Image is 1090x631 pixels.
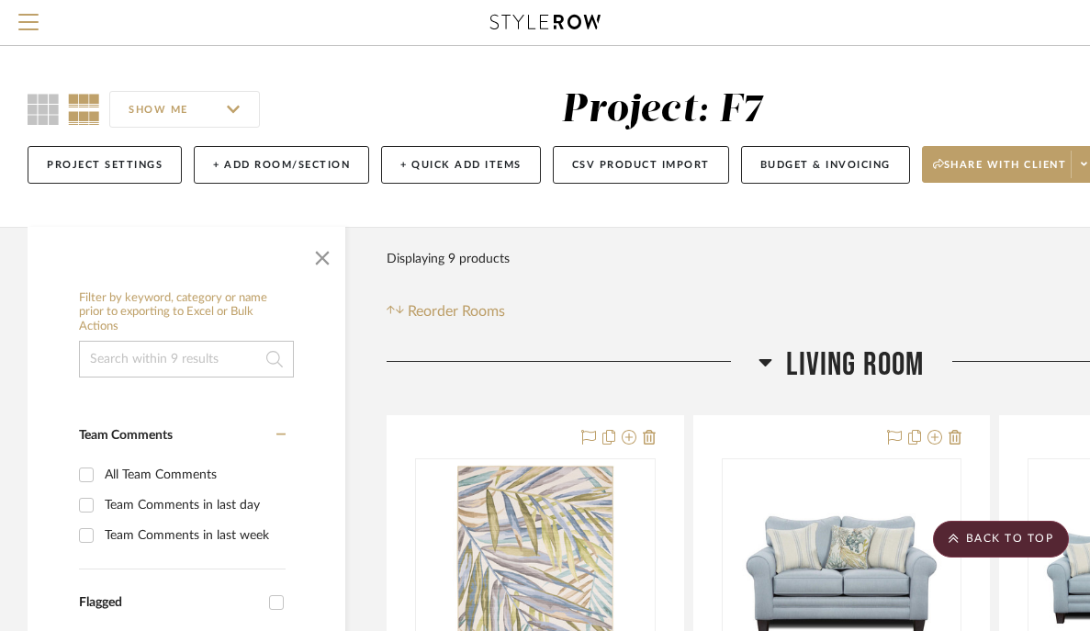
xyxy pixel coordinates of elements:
[408,300,505,322] span: Reorder Rooms
[79,429,173,442] span: Team Comments
[194,146,369,184] button: + Add Room/Section
[79,291,294,334] h6: Filter by keyword, category or name prior to exporting to Excel or Bulk Actions
[105,460,281,490] div: All Team Comments
[28,146,182,184] button: Project Settings
[933,521,1069,558] scroll-to-top-button: BACK TO TOP
[105,521,281,550] div: Team Comments in last week
[786,345,924,385] span: Living Room
[553,146,729,184] button: CSV Product Import
[105,490,281,520] div: Team Comments in last day
[387,300,505,322] button: Reorder Rooms
[79,595,260,611] div: Flagged
[933,158,1067,186] span: Share with client
[304,236,341,273] button: Close
[561,91,762,130] div: Project: F7
[79,341,294,377] input: Search within 9 results
[387,241,510,277] div: Displaying 9 products
[741,146,910,184] button: Budget & Invoicing
[381,146,541,184] button: + Quick Add Items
